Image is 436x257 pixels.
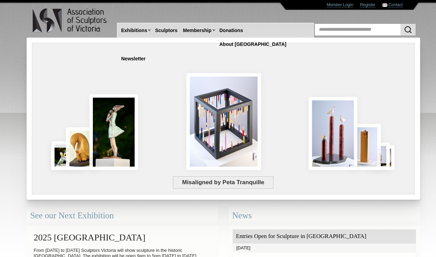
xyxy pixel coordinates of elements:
[360,2,376,8] a: Register
[27,207,218,225] div: See our Next Exhibition
[233,229,416,244] div: Entries Open for Sculpture in [GEOGRAPHIC_DATA]
[233,244,416,253] div: [DATE]
[309,97,357,170] img: Rising Tides
[152,24,180,37] a: Sculptors
[217,24,246,37] a: Donations
[229,207,420,225] div: News
[217,38,289,51] a: About [GEOGRAPHIC_DATA]
[32,7,108,34] img: logo.png
[118,24,150,37] a: Exhibitions
[89,94,138,170] img: Connection
[30,229,214,246] h2: 2025 [GEOGRAPHIC_DATA]
[327,2,353,8] a: Member Login
[388,2,403,8] a: Contact
[173,176,273,189] span: Misaligned by Peta Tranquille
[180,24,214,37] a: Membership
[186,73,261,170] img: Misaligned
[404,26,412,34] img: Search
[118,52,148,65] a: Newsletter
[349,124,381,170] img: Little Frog. Big Climb
[382,3,387,7] img: Contact ASV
